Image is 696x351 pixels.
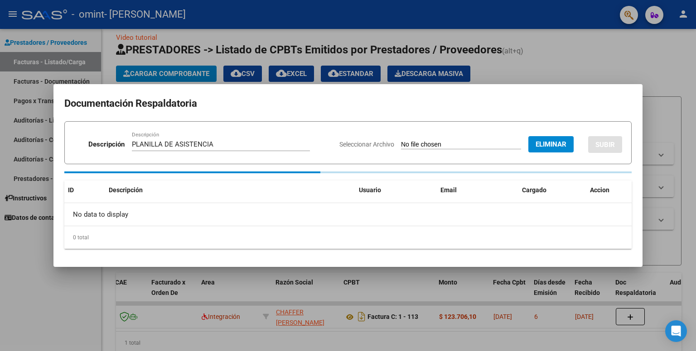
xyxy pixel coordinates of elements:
[105,180,355,200] datatable-header-cell: Descripción
[109,186,143,194] span: Descripción
[518,180,586,200] datatable-header-cell: Cargado
[64,203,632,226] div: No data to display
[528,136,574,152] button: Eliminar
[64,226,632,249] div: 0 total
[68,186,74,194] span: ID
[64,95,632,112] h2: Documentación Respaldatoria
[588,136,622,153] button: SUBIR
[590,186,609,194] span: Accion
[88,139,125,150] p: Descripción
[339,141,394,148] span: Seleccionar Archivo
[595,141,615,149] span: SUBIR
[440,186,457,194] span: Email
[536,140,566,148] span: Eliminar
[665,320,687,342] div: Open Intercom Messenger
[64,180,105,200] datatable-header-cell: ID
[437,180,518,200] datatable-header-cell: Email
[355,180,437,200] datatable-header-cell: Usuario
[586,180,632,200] datatable-header-cell: Accion
[359,186,381,194] span: Usuario
[522,186,546,194] span: Cargado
